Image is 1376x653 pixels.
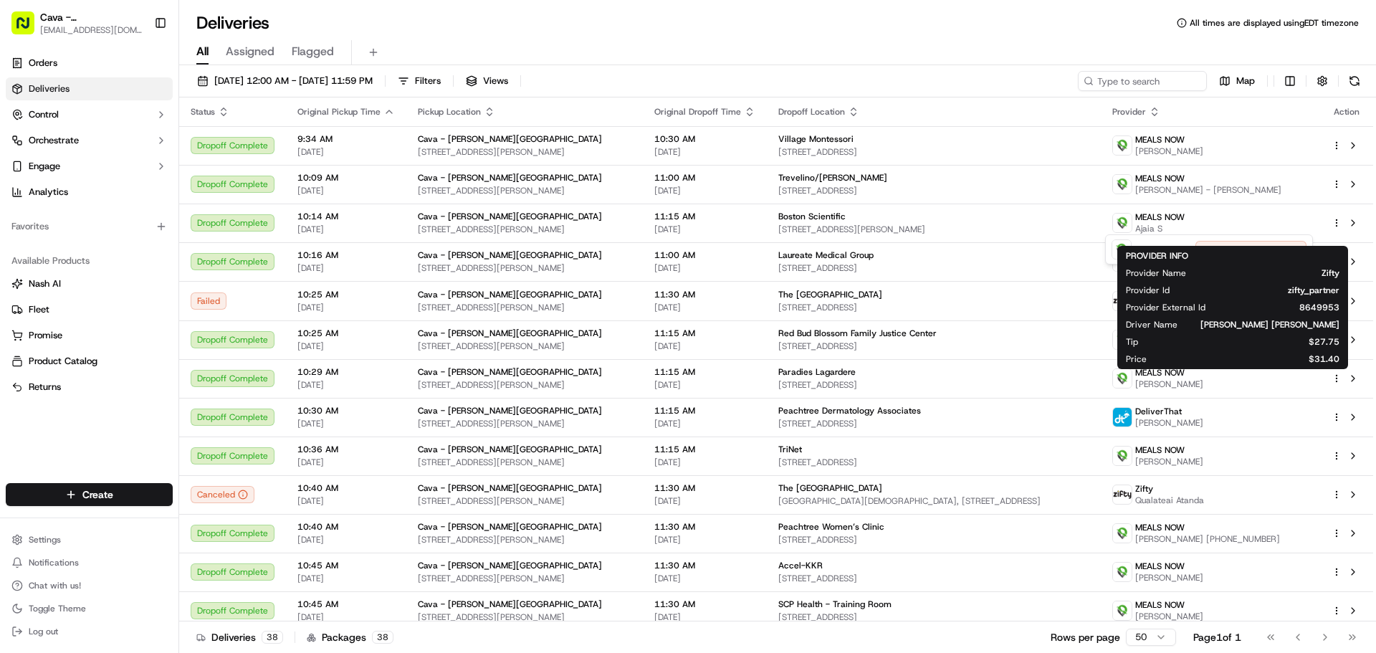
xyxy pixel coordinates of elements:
[1126,250,1188,262] span: PROVIDER INFO
[1112,240,1131,259] img: melas_now_logo.png
[1126,267,1186,279] span: Provider Name
[1126,285,1170,296] span: Provider Id
[1170,353,1339,365] span: $31.40
[1126,353,1147,365] span: Price
[1134,244,1184,255] p: MEALS NOW
[1200,319,1339,330] span: [PERSON_NAME] [PERSON_NAME]
[1193,285,1339,296] span: zifty_partner
[1126,336,1138,348] span: Tip
[1209,267,1339,279] span: Zifty
[1105,234,1313,264] div: +1
[1161,336,1339,348] span: $27.75
[1126,302,1205,313] span: Provider External Id
[1228,302,1339,313] span: 8649953
[1126,319,1177,330] span: Driver Name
